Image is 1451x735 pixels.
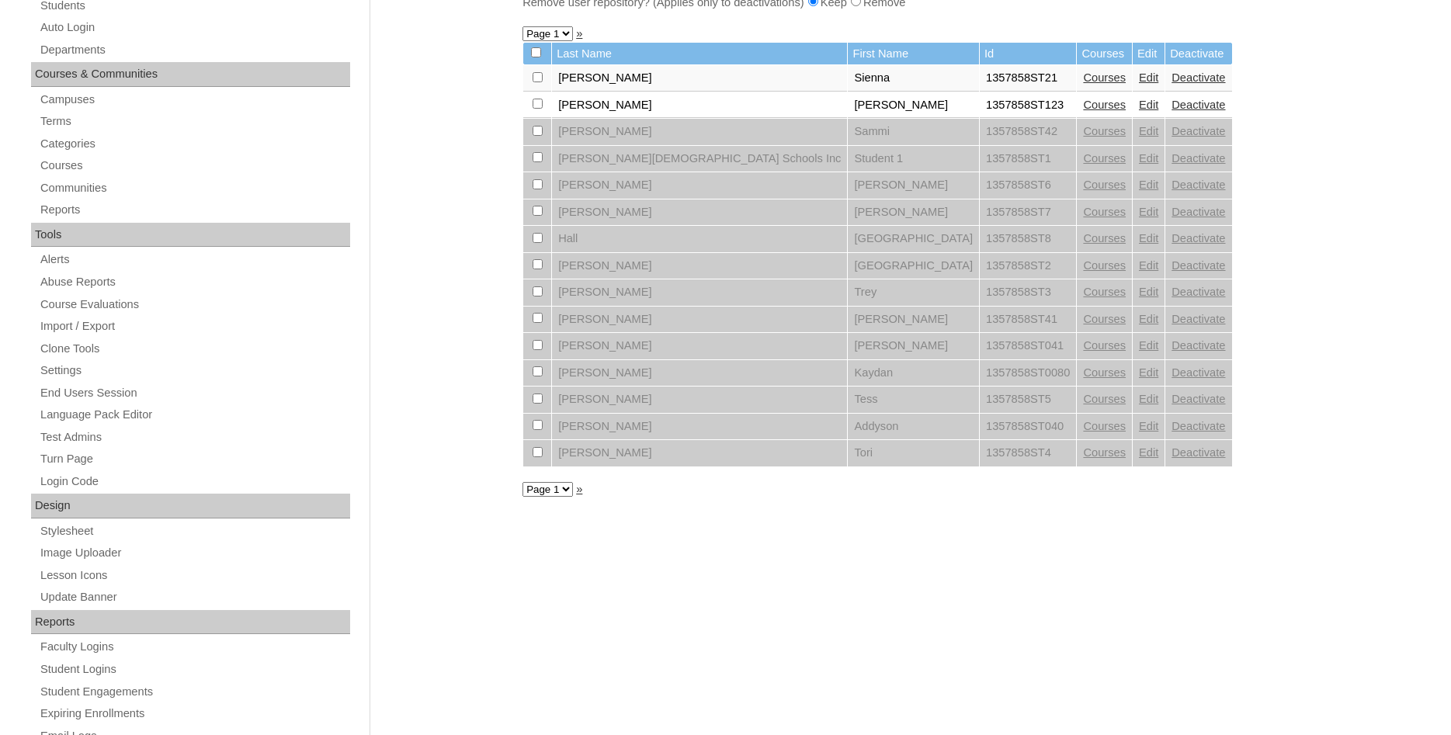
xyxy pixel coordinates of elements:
a: Departments [39,40,350,60]
a: Reports [39,200,350,220]
a: Courses [1083,259,1126,272]
a: Alerts [39,250,350,269]
a: Edit [1139,259,1158,272]
td: Edit [1133,43,1165,65]
td: [PERSON_NAME] [552,119,847,145]
a: Deactivate [1172,259,1225,272]
a: Deactivate [1172,206,1225,218]
a: Courses [1083,339,1126,352]
td: [PERSON_NAME] [552,65,847,92]
a: Deactivate [1172,125,1225,137]
a: Courses [1083,420,1126,432]
td: 1357858ST123 [980,92,1076,119]
a: Course Evaluations [39,295,350,314]
a: Courses [1083,99,1126,111]
a: Student Logins [39,660,350,679]
td: [GEOGRAPHIC_DATA] [848,253,979,279]
a: Courses [1083,179,1126,191]
a: Login Code [39,472,350,491]
td: Kaydan [848,360,979,387]
td: [PERSON_NAME] [552,199,847,226]
a: Edit [1139,286,1158,298]
td: First Name [848,43,979,65]
td: [PERSON_NAME] [848,172,979,199]
a: Deactivate [1172,286,1225,298]
td: 1357858ST4 [980,440,1076,466]
a: Edit [1139,366,1158,379]
td: [PERSON_NAME] [848,92,979,119]
a: Import / Export [39,317,350,336]
td: [PERSON_NAME] [552,387,847,413]
a: Edit [1139,339,1158,352]
a: Courses [1083,152,1126,165]
a: Language Pack Editor [39,405,350,425]
a: Edit [1139,313,1158,325]
a: Deactivate [1172,366,1225,379]
a: Edit [1139,206,1158,218]
td: [PERSON_NAME] [848,199,979,226]
div: Design [31,494,350,518]
td: Addyson [848,414,979,440]
a: Edit [1139,393,1158,405]
td: 1357858ST6 [980,172,1076,199]
a: Edit [1139,125,1158,137]
a: Image Uploader [39,543,350,563]
td: Id [980,43,1076,65]
a: Edit [1139,152,1158,165]
td: 1357858ST21 [980,65,1076,92]
td: [PERSON_NAME] [552,172,847,199]
td: 1357858ST040 [980,414,1076,440]
a: Campuses [39,90,350,109]
td: 1357858ST0080 [980,360,1076,387]
a: Edit [1139,446,1158,459]
a: Courses [1083,393,1126,405]
td: Deactivate [1165,43,1231,65]
td: Last Name [552,43,847,65]
td: [PERSON_NAME] [848,307,979,333]
td: 1357858ST41 [980,307,1076,333]
a: Deactivate [1172,232,1225,244]
a: Deactivate [1172,446,1225,459]
a: Edit [1139,232,1158,244]
td: Sammi [848,119,979,145]
div: Courses & Communities [31,62,350,87]
a: Edit [1139,99,1158,111]
td: [PERSON_NAME][DEMOGRAPHIC_DATA] Schools Inc [552,146,847,172]
td: 1357858ST2 [980,253,1076,279]
td: 1357858ST7 [980,199,1076,226]
a: Deactivate [1172,71,1225,84]
a: Deactivate [1172,179,1225,191]
td: [PERSON_NAME] [552,279,847,306]
a: Student Engagements [39,682,350,702]
td: 1357858ST5 [980,387,1076,413]
a: Deactivate [1172,152,1225,165]
td: [PERSON_NAME] [552,253,847,279]
td: Hall [552,226,847,252]
div: Reports [31,610,350,635]
a: Courses [1083,313,1126,325]
a: Categories [39,134,350,154]
a: Edit [1139,420,1158,432]
a: Terms [39,112,350,131]
a: Courses [1083,125,1126,137]
a: Communities [39,179,350,198]
a: Settings [39,361,350,380]
a: Courses [1083,232,1126,244]
td: 1357858ST3 [980,279,1076,306]
td: [PERSON_NAME] [552,92,847,119]
td: [PERSON_NAME] [552,360,847,387]
a: End Users Session [39,383,350,403]
a: Courses [1083,366,1126,379]
td: Trey [848,279,979,306]
td: Tess [848,387,979,413]
a: Update Banner [39,588,350,607]
a: » [576,483,582,495]
td: Sienna [848,65,979,92]
td: 1357858ST8 [980,226,1076,252]
td: [PERSON_NAME] [552,307,847,333]
td: [PERSON_NAME] [552,333,847,359]
td: [GEOGRAPHIC_DATA] [848,226,979,252]
td: [PERSON_NAME] [848,333,979,359]
td: [PERSON_NAME] [552,414,847,440]
a: Courses [1083,286,1126,298]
